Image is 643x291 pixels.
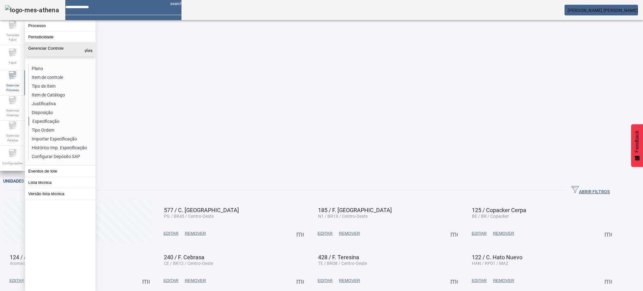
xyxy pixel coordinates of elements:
[164,230,179,237] span: EDITAR
[493,230,514,237] span: REMOVER
[164,207,239,213] span: 577 / C. [GEOGRAPHIC_DATA]
[318,207,392,213] span: 185 / F. [GEOGRAPHIC_DATA]
[318,230,333,237] span: EDITAR
[472,254,522,261] span: 122 / C. Hato Nuevo
[339,230,360,237] span: REMOVER
[472,261,508,266] span: HAN / RP01 / MAZ
[25,166,95,177] button: Eventos de lote
[29,91,95,99] li: Item de Catálogo
[164,261,213,266] span: CE / BR12 / Centro-Oeste
[318,277,333,284] span: EDITAR
[472,230,487,237] span: EDITAR
[85,46,92,53] mat-icon: keyboard_arrow_up
[468,228,490,239] button: EDITAR
[185,277,206,284] span: REMOVER
[468,275,490,286] button: EDITAR
[6,275,28,286] button: EDITAR
[318,254,359,261] span: 428 / F. Teresina
[164,277,179,284] span: EDITAR
[448,228,460,239] button: Mais
[29,135,95,143] li: Importar Especificação
[5,5,59,15] img: logo-mes-athena
[164,214,214,219] span: PG / BR45 / Centro-Oeste
[29,108,95,117] li: Disposição
[7,58,18,67] span: Fabril
[3,81,22,94] span: Gerenciar Processo
[315,228,336,239] button: EDITAR
[10,254,80,261] span: 124 / Aromas Verticalizadas
[25,43,95,57] button: Gerenciar Controle
[294,228,306,239] button: Mais
[164,254,204,261] span: 240 / F. Cebrasa
[3,201,153,243] button: Criar unidade
[160,275,182,286] button: EDITAR
[185,230,206,237] span: REMOVER
[29,152,95,161] li: Configurar Depósito SAP
[336,275,363,286] button: REMOVER
[602,275,614,286] button: Mais
[3,31,22,44] span: Template Fabril
[29,82,95,91] li: Tipo de Item
[318,261,367,266] span: TE / BR08 / Centro-Oeste
[0,159,25,167] span: Configurações
[634,130,640,152] span: Feedback
[336,228,363,239] button: REMOVER
[472,277,487,284] span: EDITAR
[140,275,152,286] button: Mais
[315,275,336,286] button: EDITAR
[490,275,517,286] button: REMOVER
[25,188,95,199] button: Versão lista técnica
[29,73,95,82] li: Item de controle
[182,275,209,286] button: REMOVER
[3,131,22,145] span: Gerenciar Paradas
[10,261,71,266] span: Aromas / BRV1 / Verticalizadas
[472,207,526,213] span: 125 / Copacker Cerpa
[25,31,95,42] button: Periodicidade
[25,20,95,31] button: Processo
[566,185,615,196] button: ABRIR FILTROS
[318,214,368,219] span: N1 / BR19 / Centro-Oeste
[3,106,22,119] span: Gerenciar Materiais
[571,186,610,195] span: ABRIR FILTROS
[339,277,360,284] span: REMOVER
[472,214,509,219] span: BE / BR / Copacker
[25,177,95,188] button: Lista técnica
[631,124,643,167] button: Feedback - Mostrar pesquisa
[29,143,95,152] li: Histórico Imp. Especificação
[294,275,306,286] button: Mais
[3,178,24,184] span: Unidades
[568,8,638,13] span: [PERSON_NAME] [PERSON_NAME]
[29,64,95,73] li: Plano
[160,228,182,239] button: EDITAR
[9,277,24,284] span: EDITAR
[29,126,95,135] li: Tipo Ordem
[448,275,460,286] button: Mais
[490,228,517,239] button: REMOVER
[182,228,209,239] button: REMOVER
[29,99,95,108] li: Justificativa
[602,228,614,239] button: Mais
[29,117,95,126] li: Especificação
[493,277,514,284] span: REMOVER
